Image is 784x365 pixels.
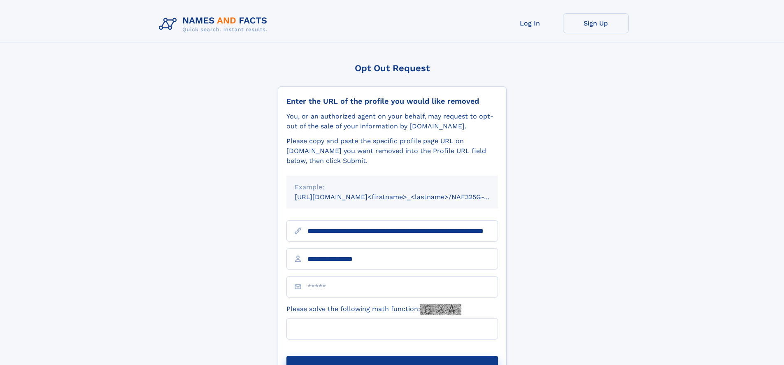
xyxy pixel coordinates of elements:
[563,13,629,33] a: Sign Up
[278,63,507,73] div: Opt Out Request
[286,97,498,106] div: Enter the URL of the profile you would like removed
[286,304,461,315] label: Please solve the following math function:
[156,13,274,35] img: Logo Names and Facts
[497,13,563,33] a: Log In
[286,136,498,166] div: Please copy and paste the specific profile page URL on [DOMAIN_NAME] you want removed into the Pr...
[286,112,498,131] div: You, or an authorized agent on your behalf, may request to opt-out of the sale of your informatio...
[295,182,490,192] div: Example:
[295,193,514,201] small: [URL][DOMAIN_NAME]<firstname>_<lastname>/NAF325G-xxxxxxxx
